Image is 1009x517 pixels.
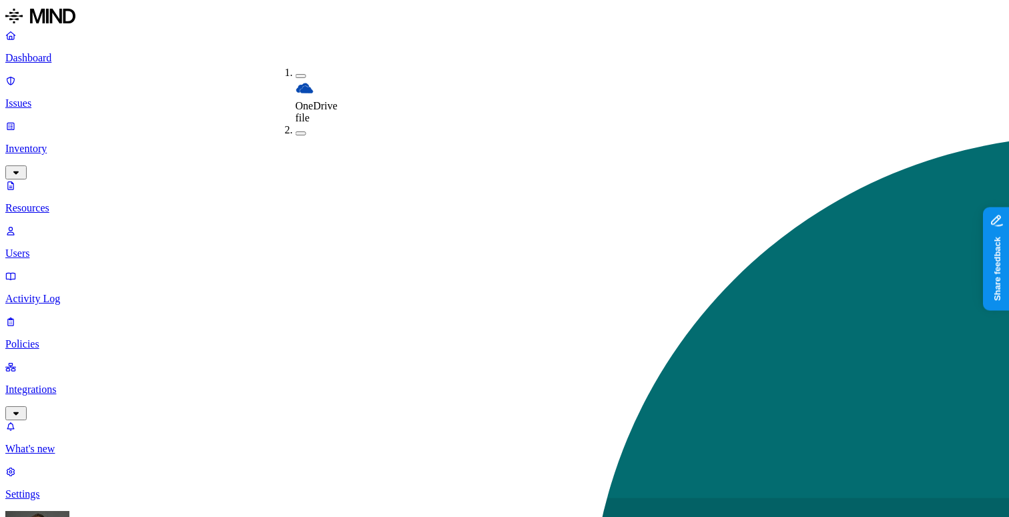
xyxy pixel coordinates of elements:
img: MIND [5,5,75,27]
a: Activity Log [5,270,1004,305]
p: Dashboard [5,52,1004,64]
p: Integrations [5,384,1004,396]
img: onedrive.svg [296,79,314,97]
p: Activity Log [5,293,1004,305]
p: Policies [5,338,1004,350]
p: Resources [5,202,1004,214]
span: OneDrive file [296,100,338,123]
a: Policies [5,316,1004,350]
p: Users [5,247,1004,260]
a: MIND [5,5,1004,29]
a: Inventory [5,120,1004,177]
p: What's new [5,443,1004,455]
p: Issues [5,97,1004,109]
p: Settings [5,488,1004,500]
a: Resources [5,179,1004,214]
a: Dashboard [5,29,1004,64]
a: Users [5,225,1004,260]
p: Inventory [5,143,1004,155]
a: Integrations [5,361,1004,418]
a: Settings [5,466,1004,500]
a: Issues [5,75,1004,109]
a: What's new [5,420,1004,455]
